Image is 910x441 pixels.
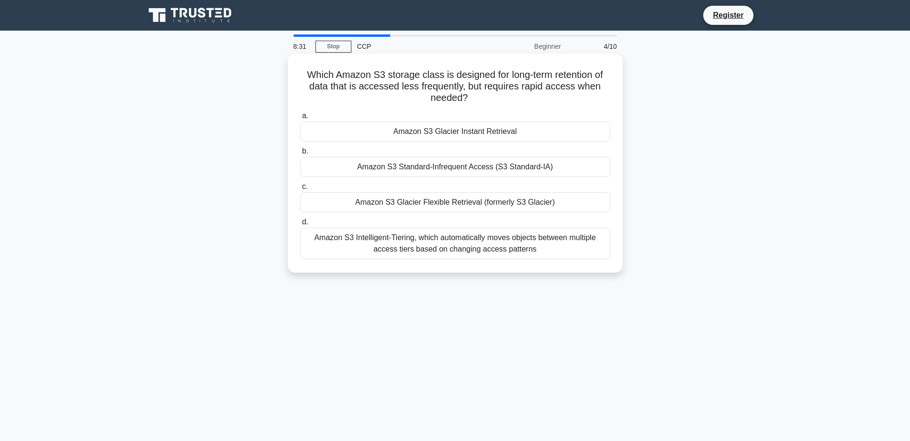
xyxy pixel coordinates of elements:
[315,41,351,53] a: Stop
[483,37,567,56] div: Beginner
[567,37,623,56] div: 4/10
[302,111,308,120] span: a.
[288,37,315,56] div: 8:31
[300,192,610,212] div: Amazon S3 Glacier Flexible Retrieval (formerly S3 Glacier)
[300,228,610,259] div: Amazon S3 Intelligent-Tiering, which automatically moves objects between multiple access tiers ba...
[302,147,308,155] span: b.
[302,182,308,190] span: c.
[299,69,611,104] h5: Which Amazon S3 storage class is designed for long-term retention of data that is accessed less f...
[300,121,610,142] div: Amazon S3 Glacier Instant Retrieval
[351,37,483,56] div: CCP
[707,9,749,21] a: Register
[302,218,308,226] span: d.
[300,157,610,177] div: Amazon S3 Standard-Infrequent Access (S3 Standard-IA)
